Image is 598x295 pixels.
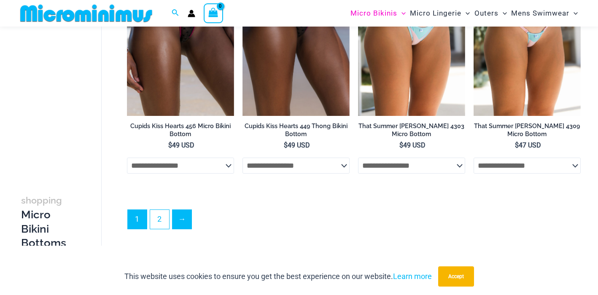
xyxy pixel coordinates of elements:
[128,210,147,229] span: Page 1
[188,10,195,17] a: Account icon link
[472,3,509,24] a: OutersMenu ToggleMenu Toggle
[399,141,403,149] span: $
[408,3,472,24] a: Micro LingerieMenu ToggleMenu Toggle
[17,4,156,23] img: MM SHOP LOGO FLAT
[150,210,169,229] a: Page 2
[410,3,461,24] span: Micro Lingerie
[515,141,541,149] bdi: 47 USD
[124,270,432,283] p: This website uses cookies to ensure you get the best experience on our website.
[21,193,72,250] h3: Micro Bikini Bottoms
[511,3,569,24] span: Mens Swimwear
[242,122,350,138] h2: Cupids Kiss Hearts 449 Thong Bikini Bottom
[204,3,223,23] a: View Shopping Cart, empty
[461,3,470,24] span: Menu Toggle
[509,3,580,24] a: Mens SwimwearMenu ToggleMenu Toggle
[358,122,465,138] h2: That Summer [PERSON_NAME] 4303 Micro Bottom
[284,141,288,149] span: $
[474,122,581,138] h2: That Summer [PERSON_NAME] 4309 Micro Bottom
[127,122,234,141] a: Cupids Kiss Hearts 456 Micro Bikini Bottom
[172,210,191,229] a: →
[350,3,397,24] span: Micro Bikinis
[168,141,172,149] span: $
[172,8,179,19] a: Search icon link
[284,141,310,149] bdi: 49 USD
[21,195,62,205] span: shopping
[168,141,194,149] bdi: 49 USD
[397,3,406,24] span: Menu Toggle
[498,3,507,24] span: Menu Toggle
[127,209,581,234] nav: Product Pagination
[399,141,426,149] bdi: 49 USD
[127,122,234,138] h2: Cupids Kiss Hearts 456 Micro Bikini Bottom
[393,272,432,281] a: Learn more
[569,3,578,24] span: Menu Toggle
[474,122,581,141] a: That Summer [PERSON_NAME] 4309 Micro Bottom
[474,3,498,24] span: Outers
[515,141,519,149] span: $
[347,1,581,25] nav: Site Navigation
[438,266,474,287] button: Accept
[242,122,350,141] a: Cupids Kiss Hearts 449 Thong Bikini Bottom
[348,3,408,24] a: Micro BikinisMenu ToggleMenu Toggle
[358,122,465,141] a: That Summer [PERSON_NAME] 4303 Micro Bottom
